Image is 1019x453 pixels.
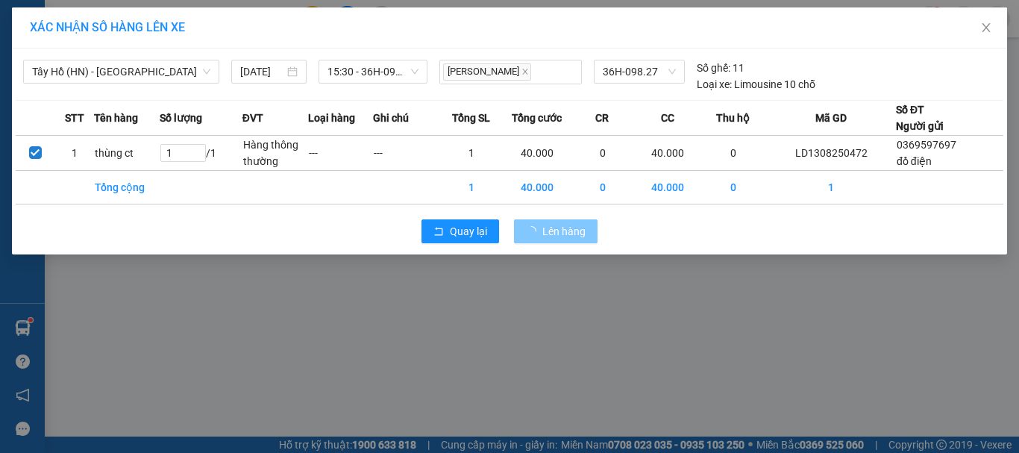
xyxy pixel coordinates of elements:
span: Lên hàng [542,223,586,240]
td: 0 [700,171,766,204]
strong: : [DOMAIN_NAME] [151,65,283,79]
span: [PERSON_NAME] [443,63,531,81]
td: thùng ct [94,136,160,171]
span: đồ điện [64,109,98,120]
td: 1 [766,171,896,204]
button: Lên hàng [514,219,598,243]
td: / 1 [160,136,242,171]
td: 1 [439,136,504,171]
span: Tên hàng [94,110,138,126]
span: Tổng SL [452,110,490,126]
span: Loại hàng [308,110,355,126]
td: Hàng thông thường [242,136,308,171]
span: 15:30 - 36H-098.27 [327,60,419,83]
td: 40.000 [636,136,701,171]
img: logo [10,14,72,77]
span: ĐVT [242,110,263,126]
span: loading [526,226,542,237]
span: Số lượng [160,110,202,126]
strong: CÔNG TY TNHH VĨNH QUANG [116,13,319,29]
span: close [980,22,992,34]
td: --- [373,136,439,171]
span: CC [661,110,674,126]
span: Lasi House Linh Đam [61,87,192,102]
span: Tổng cước [512,110,562,126]
td: 40.000 [504,171,570,204]
strong: Người gửi: [15,109,61,120]
td: LD1308250472 [766,136,896,171]
span: Website [151,67,186,78]
div: Số ĐT Người gửi [896,101,944,134]
span: Quay lại [450,223,487,240]
span: close [521,68,529,75]
strong: Hotline : 0889 23 23 23 [169,51,266,62]
td: 40.000 [636,171,701,204]
td: --- [308,136,374,171]
strong: PHIẾU GỬI HÀNG [157,32,278,48]
td: 1 [439,171,504,204]
td: 0 [570,171,636,204]
td: 1 [55,136,95,171]
span: Thu hộ [716,110,750,126]
span: CR [595,110,609,126]
span: STT [65,110,84,126]
span: Loại xe: [697,76,732,93]
td: Tổng cộng [94,171,160,204]
span: rollback [433,226,444,238]
span: Số ghế: [697,60,730,76]
span: đồ điện [897,155,932,167]
td: 0 [570,136,636,171]
td: 0 [700,136,766,171]
span: 0369597697 [897,139,956,151]
span: Ghi chú [373,110,409,126]
button: rollbackQuay lại [421,219,499,243]
span: XÁC NHẬN SỐ HÀNG LÊN XE [30,20,185,34]
div: 11 [697,60,744,76]
div: Limousine 10 chỗ [697,76,815,93]
span: Mã GD [815,110,847,126]
span: VP gửi: [16,87,191,102]
span: 36H-098.27 [603,60,676,83]
span: Tây Hồ (HN) - Thanh Hóa [32,60,210,83]
button: Close [965,7,1007,49]
td: 40.000 [504,136,570,171]
input: 13/08/2025 [240,63,283,80]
